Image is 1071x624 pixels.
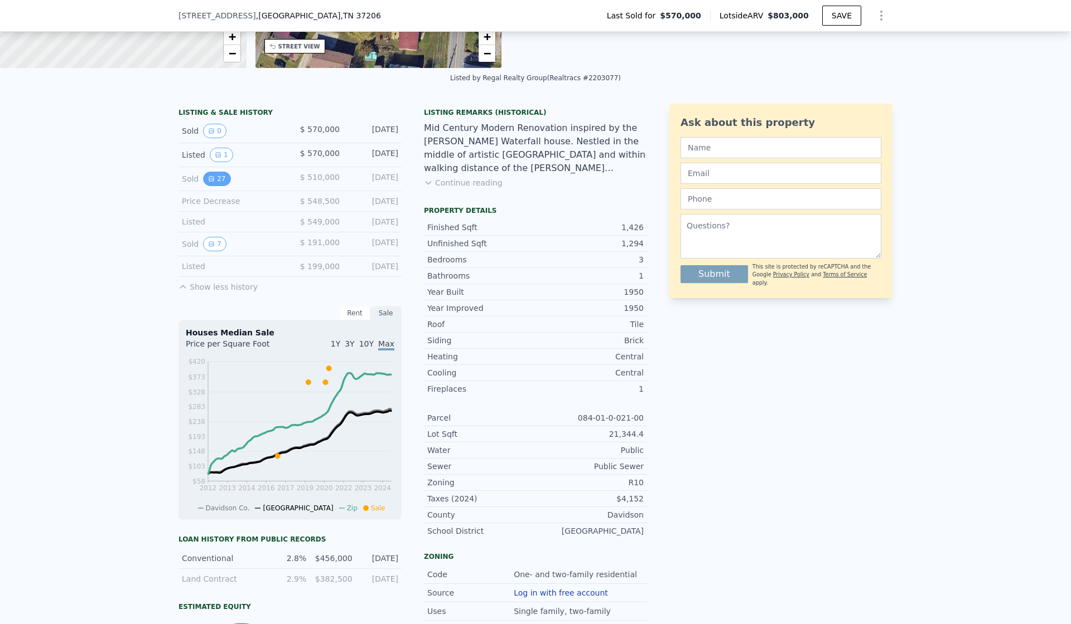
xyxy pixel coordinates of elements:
div: [DATE] [359,573,398,584]
div: STREET VIEW [278,42,320,51]
div: Single family, two-family [514,606,613,617]
div: R10 [535,477,644,488]
span: $ 548,500 [300,197,340,206]
div: 2.9% [267,573,306,584]
div: Listed [182,216,281,227]
input: Email [681,163,881,184]
div: [DATE] [349,172,398,186]
div: Tile [535,319,644,330]
span: $803,000 [768,11,809,20]
button: Submit [681,265,748,283]
span: $ 570,000 [300,125,340,134]
span: Lotside ARV [720,10,768,21]
span: Zip [347,504,358,512]
a: Privacy Policy [773,271,809,277]
div: 1 [535,383,644,394]
input: Name [681,137,881,158]
div: Cooling [427,367,535,378]
div: Land Contract [182,573,260,584]
div: Sold [182,172,281,186]
span: $ 510,000 [300,173,340,182]
div: LISTING & SALE HISTORY [178,108,402,119]
span: , TN 37206 [340,11,380,20]
div: Zoning [424,552,647,561]
div: 1950 [535,303,644,314]
div: Fireplaces [427,383,535,394]
div: [DATE] [349,237,398,251]
tspan: 2024 [374,484,391,492]
div: Year Improved [427,303,535,314]
div: [DATE] [349,261,398,272]
tspan: $420 [188,358,205,365]
div: Central [535,367,644,378]
div: Property details [424,206,647,215]
tspan: $103 [188,462,205,470]
tspan: 2016 [258,484,275,492]
div: This site is protected by reCAPTCHA and the Google and apply. [752,263,881,287]
a: Zoom out [479,45,495,62]
tspan: 2022 [335,484,353,492]
button: View historical data [210,148,233,162]
span: Davidson Co. [206,504,250,512]
tspan: 2019 [296,484,313,492]
div: Brick [535,335,644,346]
div: 084-01-0-021-00 [535,412,644,423]
a: Zoom out [224,45,240,62]
div: Listed by Regal Realty Group (Realtracs #2203077) [450,74,621,82]
div: Unfinished Sqft [427,238,535,249]
span: [STREET_ADDRESS] [178,10,256,21]
div: $456,000 [313,553,352,564]
button: Log in with free account [514,588,608,597]
div: Houses Median Sale [186,327,394,338]
div: Public Sewer [535,461,644,472]
div: Lot Sqft [427,428,535,440]
div: $4,152 [535,493,644,504]
div: Siding [427,335,535,346]
button: View historical data [203,124,226,138]
div: Listed [182,261,281,272]
div: Conventional [182,553,260,564]
span: 1Y [331,339,340,348]
div: Davidson [535,509,644,520]
tspan: 2012 [200,484,217,492]
button: SAVE [822,6,861,26]
tspan: $58 [192,477,205,485]
div: Water [427,445,535,456]
span: $ 570,000 [300,149,340,158]
div: Sale [370,306,402,320]
tspan: 2023 [355,484,372,492]
input: Phone [681,188,881,209]
a: Zoom in [479,28,495,45]
tspan: $193 [188,433,205,441]
div: 1,426 [535,222,644,233]
div: Taxes (2024) [427,493,535,504]
button: Show less history [178,277,258,292]
a: Zoom in [224,28,240,45]
tspan: $283 [188,403,205,411]
div: 3 [535,254,644,265]
div: Listed [182,148,281,162]
div: Estimated Equity [178,602,402,611]
div: One- and two-family residential [514,569,639,580]
span: − [228,46,235,60]
div: 21,344.4 [535,428,644,440]
span: Max [378,339,394,350]
div: 1 [535,270,644,281]
span: 3Y [345,339,354,348]
div: School District [427,525,535,537]
div: Central [535,351,644,362]
div: Mid Century Modern Renovation inspired by the [PERSON_NAME] Waterfall house. Nestled in the middl... [424,121,647,175]
tspan: 2020 [316,484,333,492]
div: Bathrooms [427,270,535,281]
div: 2.8% [267,553,306,564]
div: Source [427,587,514,598]
div: Price Decrease [182,196,281,207]
button: Continue reading [424,177,503,188]
span: + [484,30,491,43]
div: [DATE] [349,148,398,162]
a: Terms of Service [823,271,867,277]
button: Show Options [870,4,893,27]
div: Finished Sqft [427,222,535,233]
span: Last Sold for [607,10,660,21]
span: + [228,30,235,43]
